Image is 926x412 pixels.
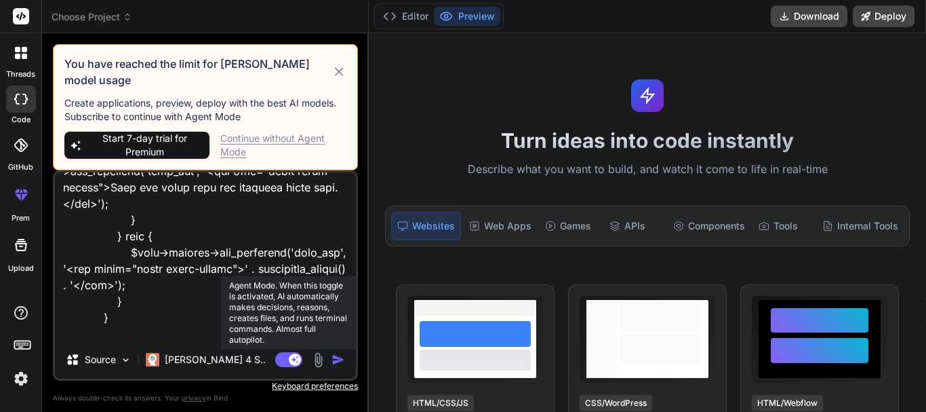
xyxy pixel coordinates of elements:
button: Agent Mode. When this toggle is activated, AI automatically makes decisions, reasons, creates fil... [273,352,305,368]
textarea: Lorem ips dolorsitam conse ad elit sedd eiusmo temp incididu utl_etdo($magna_aliq = ""){ $enim->a... [55,172,356,341]
div: HTML/CSS/JS [407,395,474,411]
div: Tools [753,212,814,240]
span: Start 7-day trial for Premium [85,132,204,159]
img: Pick Models [120,354,132,366]
p: [PERSON_NAME] 4 S.. [165,353,266,367]
img: icon [331,353,345,367]
h1: Turn ideas into code instantly [377,128,918,153]
button: Download [771,5,847,27]
span: privacy [182,394,206,402]
button: Preview [434,7,500,26]
div: HTML/Webflow [752,395,823,411]
p: Always double-check its answers. Your in Bind [53,392,358,405]
div: Websites [391,212,461,240]
div: Internal Tools [817,212,904,240]
button: Editor [378,7,434,26]
div: Continue without Agent Mode [220,132,346,159]
div: CSS/WordPress [580,395,652,411]
span: Choose Project [52,10,132,24]
p: Create applications, preview, deploy with the best AI models. Subscribe to continue with Agent Mode [64,96,346,124]
h3: You have reached the limit for [PERSON_NAME] model usage [64,56,331,88]
img: attachment [310,352,326,368]
p: Describe what you want to build, and watch it come to life in real-time [377,161,918,179]
div: Games [540,212,601,240]
label: prem [12,212,30,224]
img: settings [9,367,33,390]
label: threads [6,69,35,80]
p: Keyboard preferences [53,381,358,392]
p: Source [85,353,116,367]
button: Deploy [853,5,914,27]
div: Web Apps [464,212,537,240]
div: Components [668,212,750,240]
label: GitHub [8,162,33,173]
label: code [12,114,31,126]
div: APIs [604,212,665,240]
button: Start 7-day trial for Premium [64,132,209,159]
label: Upload [8,263,34,274]
img: Claude 4 Sonnet [146,353,159,367]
